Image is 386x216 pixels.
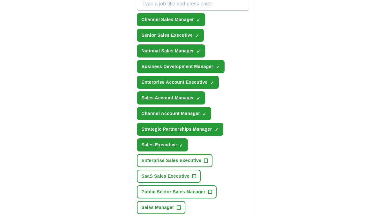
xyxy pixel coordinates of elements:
span: ✓ [197,96,200,101]
span: ✓ [197,49,200,54]
span: Sales Account Manager [141,95,194,101]
button: Sales Manager [137,201,185,214]
button: Strategic Partnerships Manager✓ [137,123,223,136]
span: ✓ [197,18,200,23]
span: Strategic Partnerships Manager [141,126,212,133]
span: Enterprise Sales Executive [141,157,201,164]
button: Business Development Manager✓ [137,60,224,73]
button: Enterprise Sales Executive [137,154,212,167]
span: Channel Sales Manager [141,16,194,23]
button: Enterprise Account Executive✓ [137,76,219,89]
span: ✓ [216,65,220,70]
button: Channel Sales Manager✓ [137,13,205,26]
span: Business Development Manager [141,63,213,70]
button: SaaS Sales Executive [137,170,201,183]
span: Sales Manager [141,204,174,211]
span: SaaS Sales Executive [141,173,189,180]
span: Enterprise Account Executive [141,79,208,86]
span: ✓ [195,33,199,38]
span: ✓ [215,127,219,132]
span: ✓ [179,143,183,148]
button: Public Sector Sales Manager [137,185,217,198]
button: Sales Account Manager✓ [137,91,205,104]
span: Channel Account Manager [141,110,200,117]
button: Senior Sales Executive✓ [137,29,204,42]
button: Channel Account Manager✓ [137,107,211,120]
button: National Sales Manager✓ [137,44,205,58]
button: Sales Executive✓ [137,138,188,151]
span: National Sales Manager [141,48,194,54]
span: Sales Executive [141,142,177,148]
span: ✓ [203,112,206,117]
span: Public Sector Sales Manager [141,189,205,195]
span: Senior Sales Executive [141,32,193,39]
span: ✓ [210,80,214,85]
